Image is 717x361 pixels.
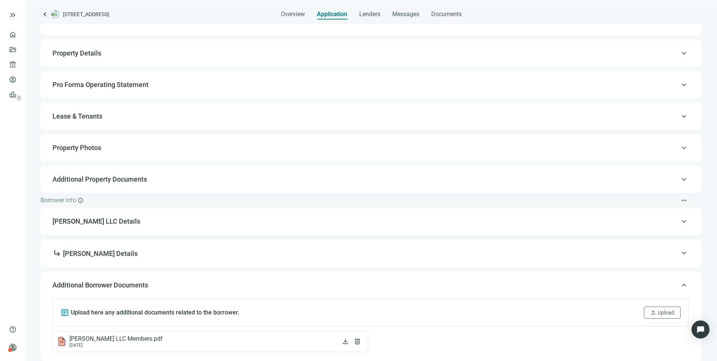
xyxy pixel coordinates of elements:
span: delete [354,338,361,345]
span: article [60,308,69,317]
span: Lenders [359,11,380,18]
button: keyboard_double_arrow_right [8,11,17,20]
span: person [9,344,16,351]
span: subdirectory_arrow_right [52,248,61,257]
span: Pro Forma Operating Statement [52,81,148,89]
span: Messages [392,11,419,18]
span: help [9,326,16,333]
span: download [342,338,349,345]
span: upload [650,310,656,316]
h4: Upload here any additional documents related to the borrower. [71,309,239,316]
span: Property Details [52,49,101,57]
a: keyboard_arrow_left [40,10,49,19]
span: more_horiz [680,197,688,204]
div: [DATE] [69,343,163,348]
button: delete [351,336,363,347]
span: info [78,197,84,203]
span: Property Photos [52,144,101,152]
span: Overview [281,11,305,18]
span: Application [317,11,347,18]
span: Borrower info [40,197,76,204]
span: Additional Property Documents [52,175,147,183]
button: more_horiz [678,194,690,206]
span: [PERSON_NAME] Details [52,250,138,257]
button: download [339,336,351,347]
div: Open Intercom Messenger [691,320,709,338]
span: [PERSON_NAME] LLC Members.pdf [69,335,163,343]
span: [STREET_ADDRESS] [63,11,109,18]
span: Lease & Tenants [52,112,102,120]
span: Upload [658,310,674,316]
span: [PERSON_NAME] LLC Details [52,217,688,226]
img: deal-logo [51,10,60,19]
span: Additional Borrower Documents [52,281,148,289]
button: uploadUpload [644,307,681,319]
span: Documents [431,11,462,18]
